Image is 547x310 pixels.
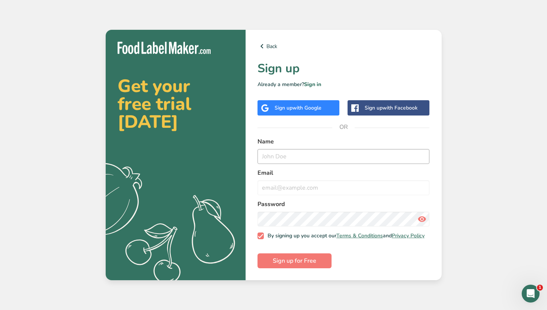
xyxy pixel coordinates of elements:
[118,42,211,54] img: Food Label Maker
[264,232,425,239] span: By signing up you accept our and
[392,232,425,239] a: Privacy Policy
[304,81,321,88] a: Sign in
[257,60,430,77] h1: Sign up
[257,137,430,146] label: Name
[257,253,332,268] button: Sign up for Free
[275,104,322,112] div: Sign up
[273,256,316,265] span: Sign up for Free
[292,104,322,111] span: with Google
[365,104,418,112] div: Sign up
[383,104,418,111] span: with Facebook
[257,168,430,177] label: Email
[522,285,540,303] iframe: Intercom live chat
[257,80,430,88] p: Already a member?
[257,180,430,195] input: email@example.com
[537,285,543,291] span: 1
[332,116,355,138] span: OR
[257,149,430,164] input: John Doe
[257,42,430,51] a: Back
[257,200,430,209] label: Password
[336,232,383,239] a: Terms & Conditions
[118,77,234,131] h2: Get your free trial [DATE]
